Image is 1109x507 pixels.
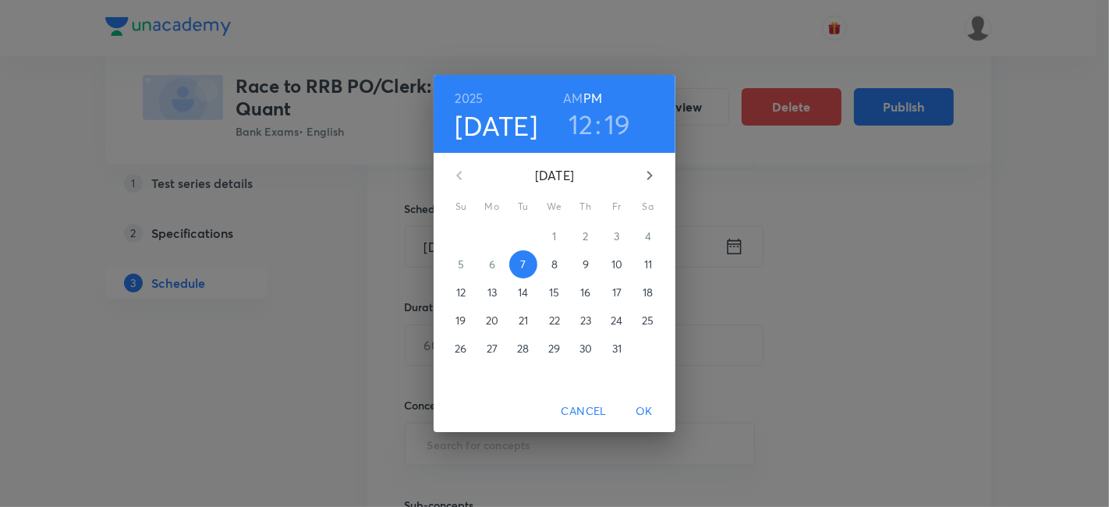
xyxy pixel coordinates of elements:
[478,166,631,185] p: [DATE]
[478,278,506,307] button: 13
[478,199,506,214] span: Mo
[447,307,475,335] button: 19
[580,285,590,300] p: 16
[487,341,498,356] p: 27
[572,307,600,335] button: 23
[509,278,537,307] button: 14
[447,278,475,307] button: 12
[548,341,560,356] p: 29
[478,307,506,335] button: 20
[447,199,475,214] span: Su
[595,108,601,140] h3: :
[572,199,600,214] span: Th
[549,285,559,300] p: 15
[509,250,537,278] button: 7
[456,285,466,300] p: 12
[549,313,560,328] p: 22
[563,87,583,109] button: AM
[455,109,538,142] button: [DATE]
[572,250,600,278] button: 9
[509,307,537,335] button: 21
[520,257,526,272] p: 7
[478,335,506,363] button: 27
[625,402,663,421] span: OK
[612,285,622,300] p: 17
[562,402,607,421] span: Cancel
[509,199,537,214] span: Tu
[540,335,569,363] button: 29
[518,285,528,300] p: 14
[540,250,569,278] button: 8
[519,313,528,328] p: 21
[580,313,591,328] p: 23
[455,313,466,328] p: 19
[569,108,593,140] button: 12
[583,87,602,109] button: PM
[643,285,653,300] p: 18
[603,199,631,214] span: Fr
[551,257,558,272] p: 8
[644,257,652,272] p: 11
[619,397,669,426] button: OK
[572,335,600,363] button: 30
[634,278,662,307] button: 18
[642,313,654,328] p: 25
[509,335,537,363] button: 28
[455,341,466,356] p: 26
[603,278,631,307] button: 17
[611,257,622,272] p: 10
[487,285,497,300] p: 13
[455,87,484,109] button: 2025
[540,199,569,214] span: We
[612,341,622,356] p: 31
[603,250,631,278] button: 10
[447,335,475,363] button: 26
[603,335,631,363] button: 31
[555,397,613,426] button: Cancel
[572,278,600,307] button: 16
[634,199,662,214] span: Sa
[604,108,631,140] button: 19
[540,307,569,335] button: 22
[579,341,592,356] p: 30
[486,313,498,328] p: 20
[603,307,631,335] button: 24
[634,250,662,278] button: 11
[517,341,529,356] p: 28
[611,313,622,328] p: 24
[540,278,569,307] button: 15
[583,257,589,272] p: 9
[634,307,662,335] button: 25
